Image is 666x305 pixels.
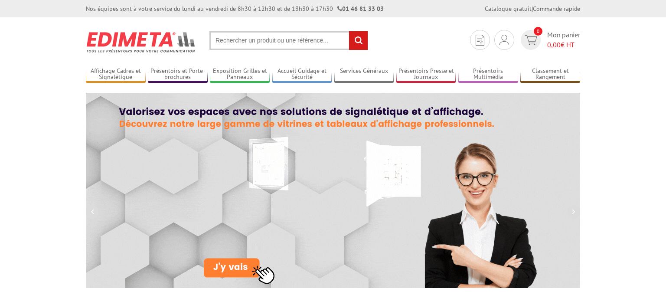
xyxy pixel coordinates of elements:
[337,5,384,13] strong: 01 46 81 33 03
[86,26,196,58] img: Présentoir, panneau, stand - Edimeta - PLV, affichage, mobilier bureau, entreprise
[210,67,270,82] a: Exposition Grilles et Panneaux
[148,67,208,82] a: Présentoirs et Porte-brochures
[499,35,509,45] img: devis rapide
[334,67,394,82] a: Services Généraux
[547,40,580,50] span: € HT
[519,30,580,50] a: devis rapide 0 Mon panier 0,00€ HT
[485,4,580,13] div: |
[520,67,580,82] a: Classement et Rangement
[458,67,518,82] a: Présentoirs Multimédia
[86,67,146,82] a: Affichage Cadres et Signalétique
[272,67,332,82] a: Accueil Guidage et Sécurité
[209,31,368,50] input: Rechercher un produit ou une référence...
[534,27,542,36] span: 0
[547,30,580,50] span: Mon panier
[396,67,456,82] a: Présentoirs Presse et Journaux
[547,40,561,49] span: 0,00
[485,5,532,13] a: Catalogue gratuit
[86,4,384,13] div: Nos équipes sont à votre service du lundi au vendredi de 8h30 à 12h30 et de 13h30 à 17h30
[533,5,580,13] a: Commande rapide
[476,35,484,46] img: devis rapide
[349,31,368,50] input: rechercher
[525,35,537,45] img: devis rapide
